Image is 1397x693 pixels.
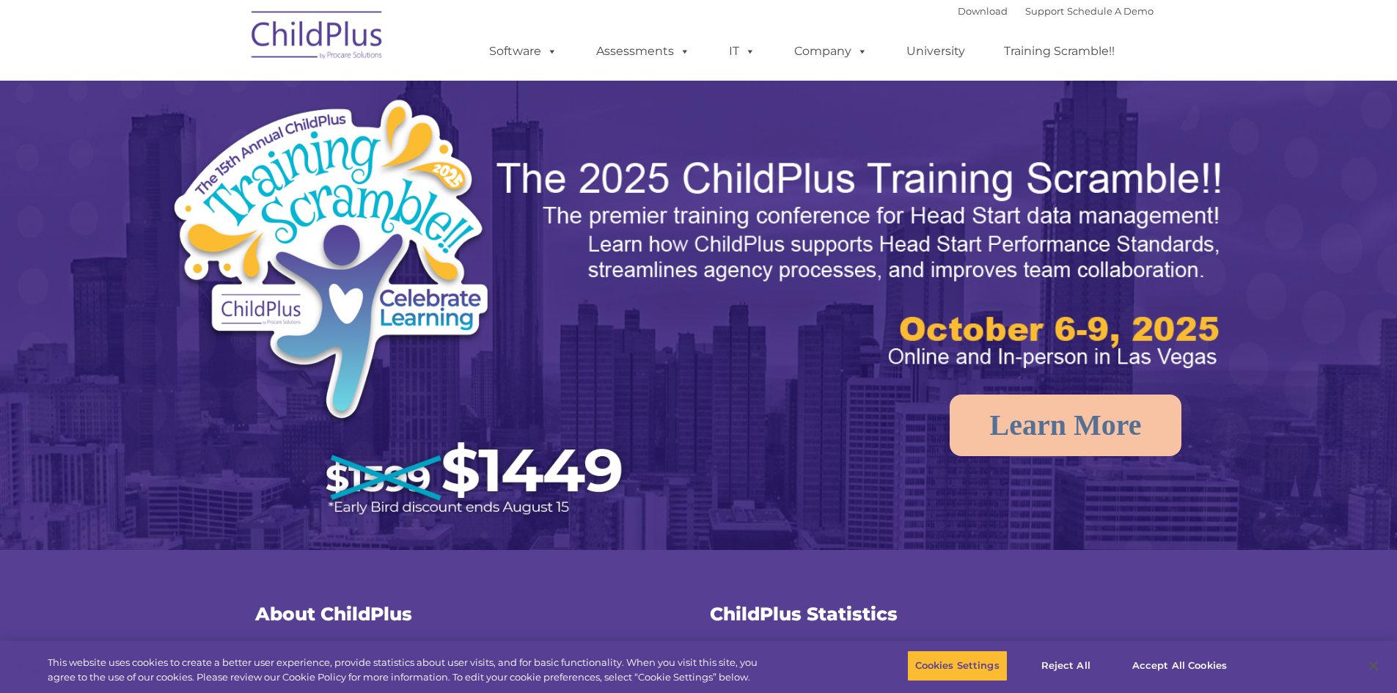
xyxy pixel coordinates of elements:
a: Download [958,5,1008,17]
button: Close [1357,650,1390,682]
a: Assessments [582,37,705,66]
a: Learn More [950,395,1182,456]
font: | [958,5,1154,17]
div: This website uses cookies to create a better user experience, provide statistics about user visit... [48,656,769,684]
a: University [892,37,980,66]
a: Company [780,37,882,66]
a: Schedule A Demo [1067,5,1154,17]
span: About ChildPlus [255,603,412,625]
button: Accept All Cookies [1124,650,1235,681]
span: ChildPlus Statistics [710,603,898,625]
button: Reject All [1020,650,1112,681]
button: Cookies Settings [907,650,1008,681]
a: Software [474,37,572,66]
img: ChildPlus by Procare Solutions [244,1,391,74]
a: Training Scramble!! [989,37,1129,66]
a: IT [714,37,770,66]
a: Support [1025,5,1064,17]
